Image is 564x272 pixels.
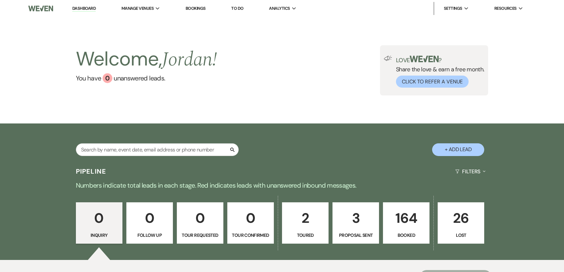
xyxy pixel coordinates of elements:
[432,143,484,156] button: + Add Lead
[80,207,118,229] p: 0
[396,56,485,63] p: Love ?
[131,207,169,229] p: 0
[286,207,324,229] p: 2
[126,202,173,244] a: 0Follow Up
[494,5,517,12] span: Resources
[48,180,516,191] p: Numbers indicate total leads in each stage. Red indicates leads with unanswered inbound messages.
[337,232,375,239] p: Proposal Sent
[337,207,375,229] p: 3
[444,5,462,12] span: Settings
[76,143,239,156] input: Search by name, event date, email address or phone number
[76,73,217,83] a: You have 0 unanswered leads.
[453,163,488,180] button: Filters
[162,45,217,75] span: Jordan !
[181,232,219,239] p: Tour Requested
[76,45,217,73] h2: Welcome,
[383,202,430,244] a: 164Booked
[131,232,169,239] p: Follow Up
[387,232,425,239] p: Booked
[76,167,106,176] h3: Pipeline
[396,76,469,88] button: Click to Refer a Venue
[231,6,243,11] a: To Do
[232,207,270,229] p: 0
[28,2,53,15] img: Weven Logo
[121,5,154,12] span: Manage Venues
[177,202,223,244] a: 0Tour Requested
[76,202,122,244] a: 0Inquiry
[332,202,379,244] a: 3Proposal Sent
[438,202,484,244] a: 26Lost
[269,5,290,12] span: Analytics
[72,6,96,12] a: Dashboard
[392,56,485,88] div: Share the love & earn a free month.
[384,56,392,61] img: loud-speaker-illustration.svg
[103,73,112,83] div: 0
[410,56,439,62] img: weven-logo-green.svg
[387,207,425,229] p: 164
[442,207,480,229] p: 26
[186,6,206,11] a: Bookings
[227,202,274,244] a: 0Tour Confirmed
[80,232,118,239] p: Inquiry
[442,232,480,239] p: Lost
[181,207,219,229] p: 0
[282,202,329,244] a: 2Toured
[286,232,324,239] p: Toured
[232,232,270,239] p: Tour Confirmed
